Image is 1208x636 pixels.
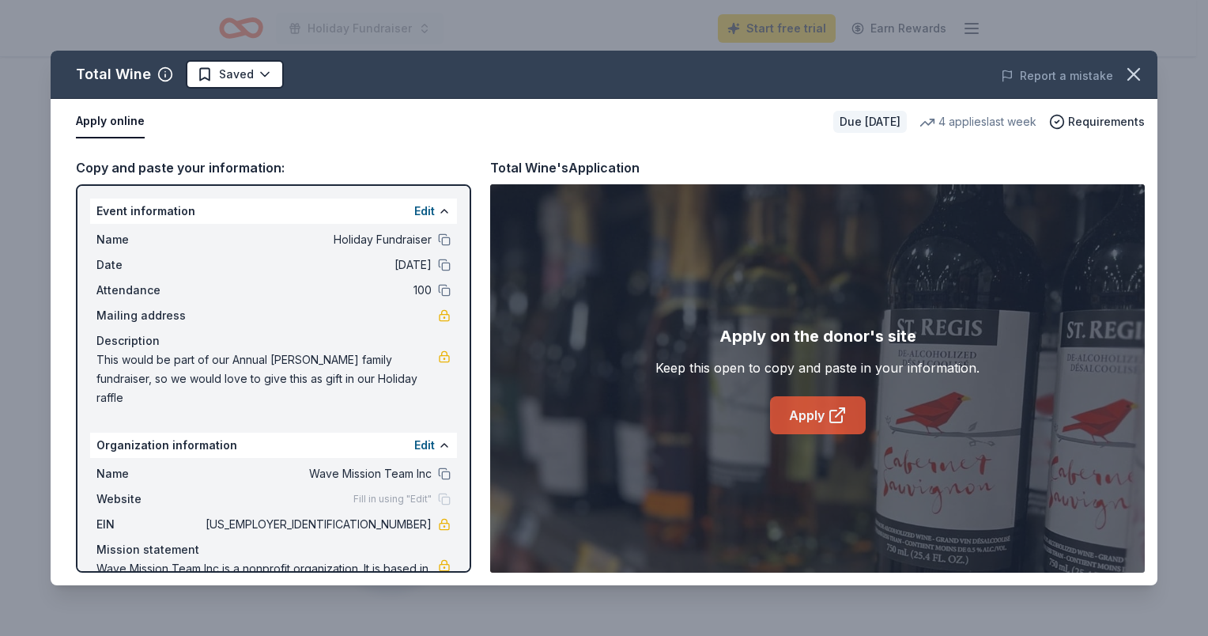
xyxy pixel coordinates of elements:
[770,396,866,434] a: Apply
[202,515,432,534] span: [US_EMPLOYER_IDENTIFICATION_NUMBER]
[96,540,451,559] div: Mission statement
[76,105,145,138] button: Apply online
[353,493,432,505] span: Fill in using "Edit"
[96,515,202,534] span: EIN
[833,111,907,133] div: Due [DATE]
[96,306,202,325] span: Mailing address
[1049,112,1145,131] button: Requirements
[655,358,980,377] div: Keep this open to copy and paste in your information.
[96,230,202,249] span: Name
[76,157,471,178] div: Copy and paste your information:
[414,436,435,455] button: Edit
[90,433,457,458] div: Organization information
[202,464,432,483] span: Wave Mission Team Inc
[202,281,432,300] span: 100
[719,324,916,349] div: Apply on the donor's site
[490,157,640,178] div: Total Wine's Application
[202,256,432,274] span: [DATE]
[96,256,202,274] span: Date
[96,331,451,350] div: Description
[96,559,438,616] span: Wave Mission Team Inc is a nonprofit organization. It is based in [GEOGRAPHIC_DATA], [GEOGRAPHIC_...
[76,62,151,87] div: Total Wine
[1068,112,1145,131] span: Requirements
[219,65,254,84] span: Saved
[96,464,202,483] span: Name
[96,281,202,300] span: Attendance
[96,490,202,509] span: Website
[414,202,435,221] button: Edit
[919,112,1036,131] div: 4 applies last week
[90,199,457,224] div: Event information
[202,230,432,249] span: Holiday Fundraiser
[96,350,438,407] span: This would be part of our Annual [PERSON_NAME] family fundraiser, so we would love to give this a...
[1001,66,1113,85] button: Report a mistake
[186,60,284,89] button: Saved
